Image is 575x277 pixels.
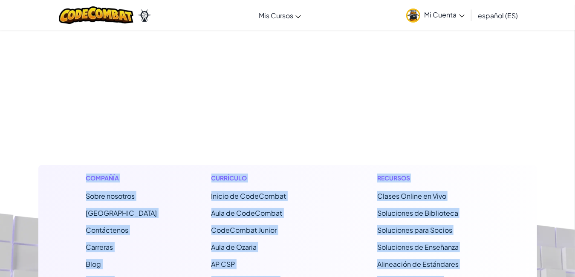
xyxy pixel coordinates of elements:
[377,191,446,200] a: Clases Online en Vivo
[86,243,113,251] a: Carreras
[59,6,133,24] img: CodeCombat logo
[211,226,277,234] a: CodeCombat Junior
[211,174,324,183] h1: Currículo
[138,9,151,22] img: Ozaria
[478,11,518,20] span: español (ES)
[211,191,286,200] span: Inicio de CodeCombat
[86,208,157,217] a: [GEOGRAPHIC_DATA]
[86,226,129,234] span: Contáctenos
[377,226,452,234] a: Soluciones para Socios
[211,260,235,268] a: AP CSP
[211,243,257,251] a: Aula de Ozaria
[377,174,489,183] h1: Recursos
[377,260,459,268] a: Alineación de Estándares
[211,208,283,217] a: Aula de CodeCombat
[254,4,305,27] a: Mis Cursos
[377,208,458,217] a: Soluciones de Biblioteca
[406,9,420,23] img: avatar
[259,11,293,20] span: Mis Cursos
[377,243,459,251] a: Soluciones de Enseñanza
[86,191,135,200] a: Sobre nosotros
[86,260,101,268] a: Blog
[86,174,157,183] h1: Compañía
[402,2,469,29] a: Mi Cuenta
[425,10,465,19] span: Mi Cuenta
[474,4,523,27] a: español (ES)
